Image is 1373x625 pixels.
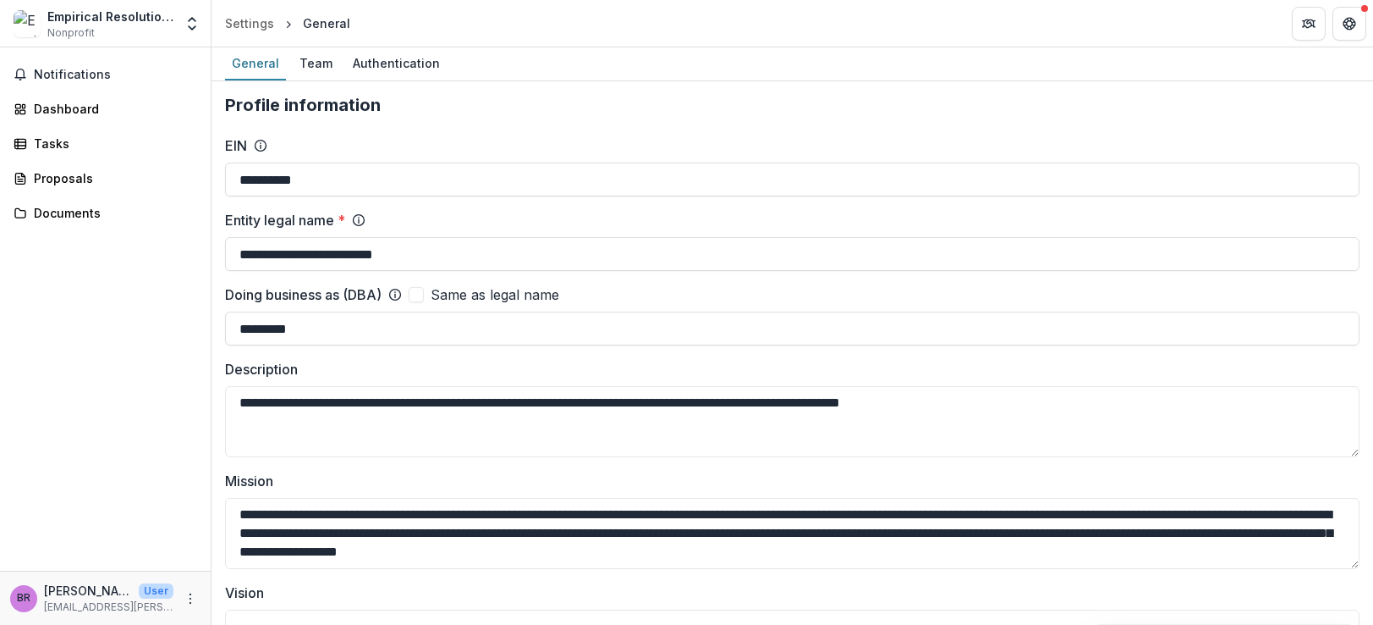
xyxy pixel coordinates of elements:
[7,61,204,88] button: Notifications
[225,285,382,305] label: Doing business as (DBA)
[218,11,281,36] a: Settings
[14,10,41,37] img: Empirical Resolution, Inc.
[47,8,173,25] div: Empirical Resolution, Inc.
[180,7,204,41] button: Open entity switcher
[218,11,357,36] nav: breadcrumb
[44,600,173,615] p: [EMAIL_ADDRESS][PERSON_NAME][DOMAIN_NAME]
[17,593,30,604] div: Bebe Ryan
[225,14,274,32] div: Settings
[293,47,339,80] a: Team
[7,164,204,192] a: Proposals
[34,204,190,222] div: Documents
[346,47,447,80] a: Authentication
[7,130,204,158] a: Tasks
[225,583,1349,603] label: Vision
[1292,7,1326,41] button: Partners
[7,95,204,123] a: Dashboard
[180,589,200,609] button: More
[346,51,447,75] div: Authentication
[34,169,190,187] div: Proposals
[44,582,132,600] p: [PERSON_NAME]
[225,136,247,156] label: EIN
[431,285,559,305] span: Same as legal name
[47,25,95,41] span: Nonprofit
[225,471,1349,491] label: Mission
[225,95,1359,115] h2: Profile information
[225,210,345,230] label: Entity legal name
[293,51,339,75] div: Team
[7,199,204,227] a: Documents
[34,68,197,82] span: Notifications
[34,135,190,152] div: Tasks
[34,100,190,118] div: Dashboard
[303,14,350,32] div: General
[225,51,286,75] div: General
[225,47,286,80] a: General
[1332,7,1366,41] button: Get Help
[225,359,1349,379] label: Description
[139,584,173,599] p: User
